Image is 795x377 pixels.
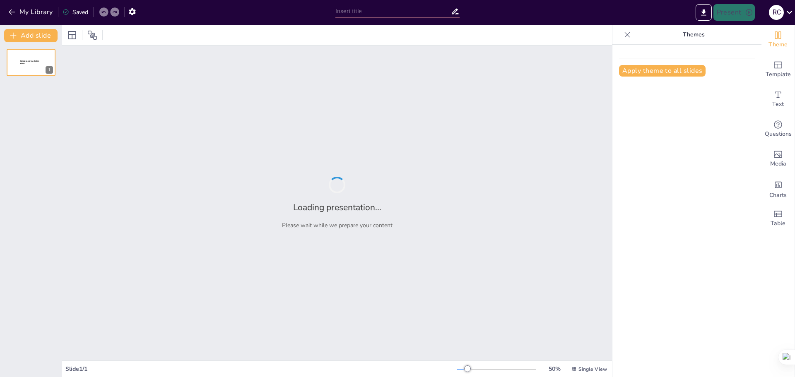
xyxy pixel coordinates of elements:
div: r c [769,5,784,20]
span: Charts [769,191,787,200]
p: Please wait while we prepare your content [282,221,393,229]
div: Saved [63,8,88,16]
div: 50 % [544,365,564,373]
button: r c [769,4,784,21]
div: Add charts and graphs [761,174,795,204]
span: Single View [578,366,607,372]
span: Text [772,100,784,109]
button: My Library [6,5,56,19]
div: Add text boxes [761,84,795,114]
h2: Loading presentation... [293,202,381,213]
span: Media [770,159,786,168]
button: Apply theme to all slides [619,65,706,77]
div: Add images, graphics, shapes or video [761,144,795,174]
span: Questions [765,130,792,139]
div: 1 [7,49,55,76]
button: Present [713,4,755,21]
button: Add slide [4,29,58,42]
span: Position [87,30,97,40]
p: Themes [634,25,753,45]
input: Insert title [335,5,451,17]
div: 1 [46,66,53,74]
div: Add a table [761,204,795,233]
div: Layout [65,29,79,42]
span: Table [771,219,785,228]
div: Slide 1 / 1 [65,365,457,373]
div: Add ready made slides [761,55,795,84]
div: Change the overall theme [761,25,795,55]
span: Theme [768,40,788,49]
span: Template [766,70,791,79]
div: Get real-time input from your audience [761,114,795,144]
button: Export to PowerPoint [696,4,712,21]
span: Sendsteps presentation editor [20,60,39,65]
